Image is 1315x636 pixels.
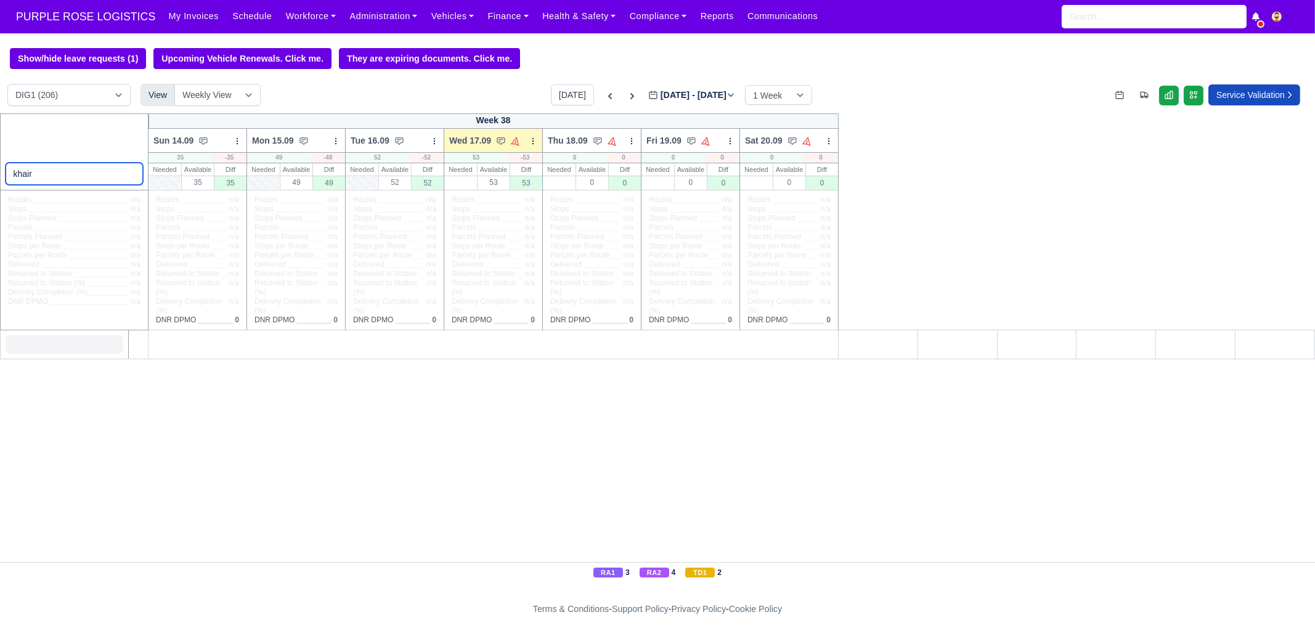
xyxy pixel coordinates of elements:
div: 0 [543,153,606,163]
div: Diff [412,163,444,176]
span: n/a [327,195,338,204]
span: Returned to Station [452,269,515,279]
div: Week 38 [149,113,839,129]
span: Routes [452,195,475,205]
span: 0 [629,316,633,324]
span: n/a [229,269,239,278]
span: Returned to Station [649,269,712,279]
div: Needed [641,163,674,176]
span: Stops per Route [649,242,702,251]
div: -35 [212,153,246,163]
span: Parcels Planned [353,232,407,242]
span: n/a [426,205,436,213]
div: Diff [707,163,739,176]
span: Returned to Station [8,269,71,279]
div: Diff [313,163,345,176]
a: Administration [343,4,424,28]
div: Needed [740,163,773,176]
span: n/a [820,260,831,269]
span: n/a [722,205,732,213]
span: n/a [426,223,436,232]
span: Stops [452,205,471,214]
span: n/a [130,242,140,250]
a: Health & Safety [535,4,623,28]
span: n/a [524,242,535,250]
span: n/a [623,195,633,204]
span: n/a [130,297,140,306]
a: PURPLE ROSE LOGISTICS [10,5,161,29]
span: n/a [426,297,436,306]
span: n/a [426,214,436,222]
span: n/a [229,242,239,250]
span: n/a [327,205,338,213]
span: n/a [229,223,239,232]
span: n/a [722,269,732,278]
div: 53 [510,176,542,190]
span: n/a [426,260,436,269]
span: Stops [254,205,274,214]
span: n/a [623,242,633,250]
span: DNR DPMO [452,316,492,325]
div: 35 [214,176,246,190]
a: Cookie Policy [729,604,782,614]
span: Returned to Station (%) [353,279,421,297]
span: n/a [130,269,140,278]
div: Needed [346,163,378,176]
span: Stops per Route [156,242,210,251]
span: Stops [550,205,569,214]
span: n/a [722,223,732,232]
span: DNR DPMO [747,316,788,325]
div: Diff [510,163,542,176]
span: Parcels Planned [452,232,505,242]
span: Parcels per Route [8,251,67,260]
div: 35 [149,153,212,163]
span: n/a [426,269,436,278]
a: My Invoices [161,4,226,28]
span: Parcels per Route [156,251,215,260]
a: Compliance [623,4,694,28]
span: n/a [130,232,140,241]
span: 0 [531,316,535,324]
span: Stops Planned [550,214,598,223]
span: n/a [130,288,140,296]
button: Show/hide leave requests (1) [10,48,146,69]
span: Stops Planned [452,214,500,223]
strong: 3 [625,568,630,577]
span: Delivered [156,260,187,269]
span: 0 [235,316,239,324]
span: n/a [524,205,535,213]
span: n/a [820,297,831,306]
span: Stops Planned [353,214,401,223]
span: n/a [327,251,338,259]
div: View [140,84,175,106]
span: n/a [722,232,732,241]
span: n/a [820,242,831,250]
span: Returned to Station [254,269,318,279]
span: n/a [820,269,831,278]
div: 53 [444,153,508,163]
span: n/a [820,279,831,287]
a: Vehicles [425,4,481,28]
span: Parcels per Route [452,251,511,260]
span: Parcels Planned [8,232,62,242]
span: n/a [524,214,535,222]
span: n/a [722,260,732,269]
input: Search contractors... [6,163,144,185]
button: [DATE] [551,84,594,105]
iframe: Chat Widget [1253,577,1315,636]
span: Thu 18.09 [548,134,588,147]
span: Parcels per Route [353,251,412,260]
span: Stops per Route [550,242,604,251]
span: n/a [426,242,436,250]
a: Privacy Policy [672,604,727,614]
div: Needed [149,163,181,176]
span: n/a [722,279,732,287]
span: n/a [130,223,140,232]
span: Returned to Station (%) [254,279,322,297]
a: Communications [741,4,825,28]
span: n/a [820,195,831,204]
span: Parcels [156,223,181,232]
span: n/a [130,251,140,259]
div: 49 [247,153,311,163]
span: n/a [524,260,535,269]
